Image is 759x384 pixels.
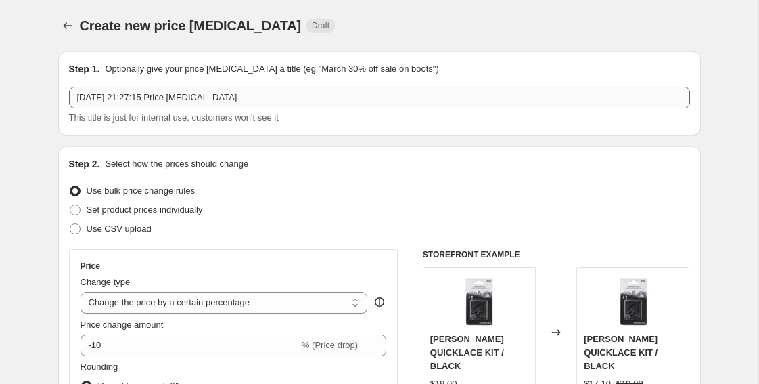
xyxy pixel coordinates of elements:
input: -15 [80,335,299,356]
span: [PERSON_NAME] QUICKLACE KIT / BLACK [430,334,504,371]
span: Draft [312,20,329,31]
button: Price change jobs [58,16,77,35]
span: Create new price [MEDICAL_DATA] [80,18,302,33]
span: Use bulk price change rules [87,186,195,196]
span: Use CSV upload [87,223,152,234]
h6: STOREFRONT EXAMPLE [423,249,690,260]
p: Select how the prices should change [105,157,248,171]
span: This title is just for internal use, customers won't see it [69,112,279,123]
p: Optionally give your price [MEDICAL_DATA] a title (eg "March 30% off sale on boots") [105,62,438,76]
span: % (Price drop) [302,340,358,350]
img: SALOMON-QUICK-LACE-KIT-PACE-ATHLETIC_1_80x.jpg [452,274,506,328]
h2: Step 1. [69,62,100,76]
span: Change type [80,277,131,287]
div: help [373,295,386,309]
img: SALOMON-QUICK-LACE-KIT-PACE-ATHLETIC_1_80x.jpg [606,274,660,328]
span: Price change amount [80,320,164,330]
span: Rounding [80,362,118,372]
input: 30% off holiday sale [69,87,690,108]
h2: Step 2. [69,157,100,171]
span: [PERSON_NAME] QUICKLACE KIT / BLACK [584,334,658,371]
h3: Price [80,261,100,272]
span: Set product prices individually [87,205,203,215]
